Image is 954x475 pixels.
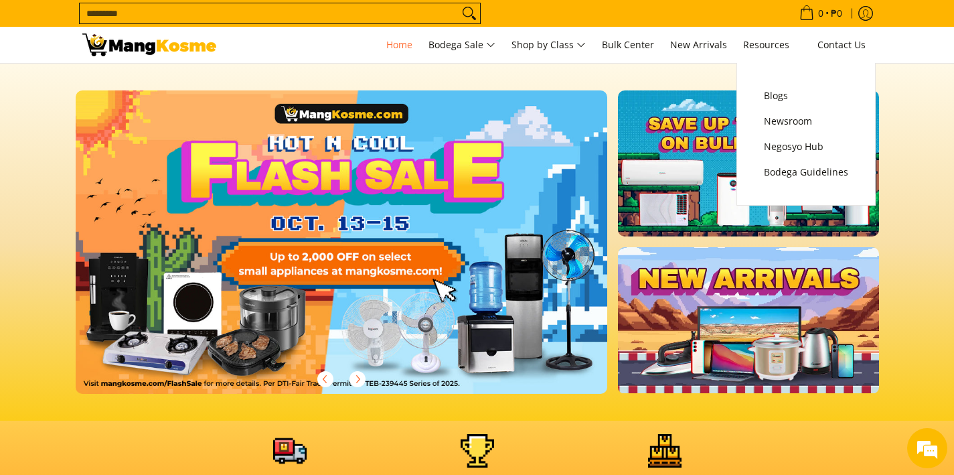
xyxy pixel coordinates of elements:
[816,9,825,18] span: 0
[757,109,855,134] a: Newsroom
[811,27,872,63] a: Contact Us
[380,27,419,63] a: Home
[428,37,495,54] span: Bodega Sale
[829,9,844,18] span: ₱0
[764,88,848,105] span: Blogs
[757,159,855,185] a: Bodega Guidelines
[764,139,848,155] span: Negosyo Hub
[795,6,846,21] span: •
[386,38,412,51] span: Home
[230,27,872,63] nav: Main Menu
[663,27,734,63] a: New Arrivals
[602,38,654,51] span: Bulk Center
[343,364,372,394] button: Next
[764,113,848,130] span: Newsroom
[764,164,848,181] span: Bodega Guidelines
[736,27,808,63] a: Resources
[817,38,866,51] span: Contact Us
[757,134,855,159] a: Negosyo Hub
[670,38,727,51] span: New Arrivals
[422,27,502,63] a: Bodega Sale
[511,37,586,54] span: Shop by Class
[82,33,216,56] img: Mang Kosme: Your Home Appliances Warehouse Sale Partner!
[76,90,651,415] a: More
[743,37,801,54] span: Resources
[757,83,855,109] a: Blogs
[505,27,592,63] a: Shop by Class
[311,364,340,394] button: Previous
[595,27,661,63] a: Bulk Center
[459,3,480,23] button: Search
